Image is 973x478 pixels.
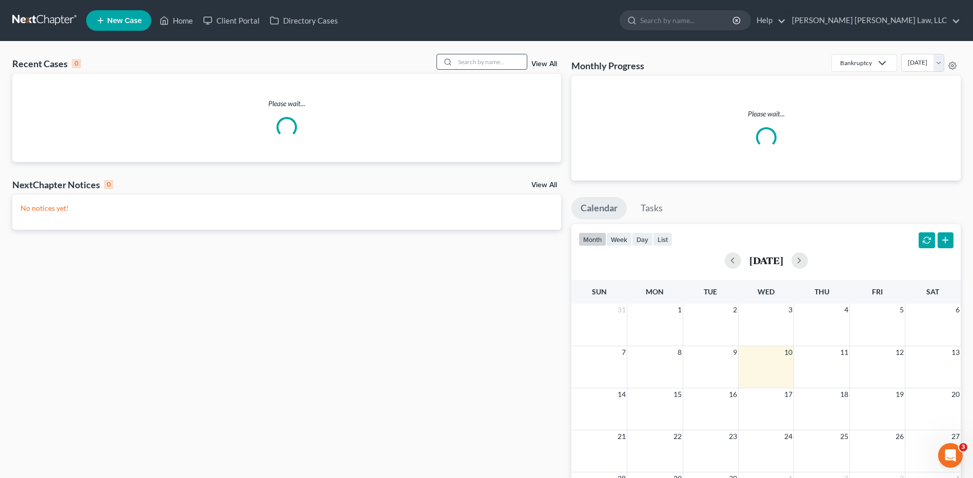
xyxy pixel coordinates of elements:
a: Directory Cases [265,11,343,30]
span: 16 [728,388,738,401]
span: 15 [672,388,683,401]
span: Mon [646,287,664,296]
a: Client Portal [198,11,265,30]
span: Sat [926,287,939,296]
h2: [DATE] [749,255,783,266]
div: NextChapter Notices [12,178,113,191]
p: Please wait... [580,109,952,119]
a: Calendar [571,197,627,220]
input: Search by name... [455,54,527,69]
span: 9 [732,346,738,358]
span: 19 [895,388,905,401]
div: 0 [72,59,81,68]
span: 22 [672,430,683,443]
span: Wed [758,287,775,296]
span: 3 [787,304,793,316]
h3: Monthly Progress [571,59,644,72]
span: 18 [839,388,849,401]
span: Sun [592,287,607,296]
span: 1 [677,304,683,316]
span: 4 [843,304,849,316]
span: 2 [732,304,738,316]
span: Tue [704,287,717,296]
span: 7 [621,346,627,358]
span: 31 [617,304,627,316]
span: 21 [617,430,627,443]
span: 8 [677,346,683,358]
a: [PERSON_NAME] [PERSON_NAME] Law, LLC [787,11,960,30]
a: View All [531,182,557,189]
span: 6 [955,304,961,316]
a: Tasks [631,197,672,220]
span: New Case [107,17,142,25]
span: 27 [950,430,961,443]
a: Home [154,11,198,30]
div: 0 [104,180,113,189]
span: 23 [728,430,738,443]
button: week [606,232,632,246]
span: 10 [783,346,793,358]
span: 12 [895,346,905,358]
span: Fri [872,287,883,296]
button: month [579,232,606,246]
input: Search by name... [640,11,734,30]
span: 14 [617,388,627,401]
button: day [632,232,653,246]
iframe: Intercom live chat [938,443,963,468]
button: list [653,232,672,246]
div: Recent Cases [12,57,81,70]
span: 13 [950,346,961,358]
span: Thu [815,287,829,296]
span: 25 [839,430,849,443]
a: Help [751,11,786,30]
p: Please wait... [12,98,561,109]
div: Bankruptcy [840,58,872,67]
span: 17 [783,388,793,401]
span: 3 [959,443,967,451]
span: 11 [839,346,849,358]
span: 5 [899,304,905,316]
a: View All [531,61,557,68]
p: No notices yet! [21,203,553,213]
span: 24 [783,430,793,443]
span: 20 [950,388,961,401]
span: 26 [895,430,905,443]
